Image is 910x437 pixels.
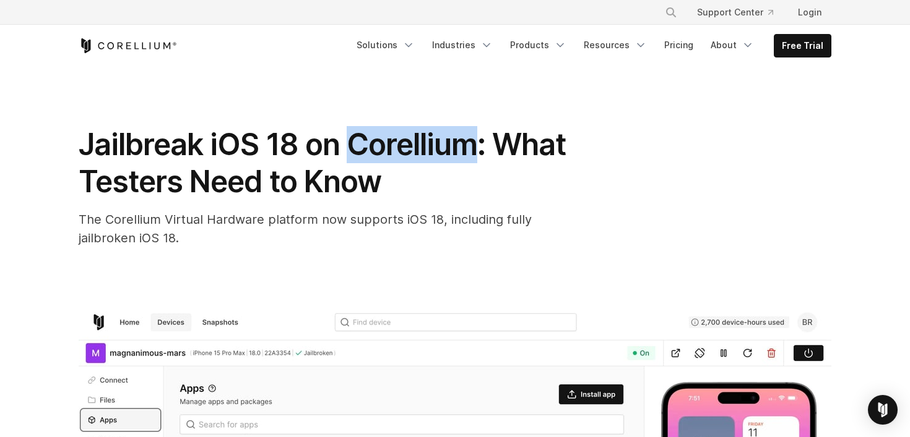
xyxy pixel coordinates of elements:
[349,34,422,56] a: Solutions
[425,34,500,56] a: Industries
[650,1,831,23] div: Navigation Menu
[687,1,783,23] a: Support Center
[703,34,761,56] a: About
[79,212,532,245] span: The Corellium Virtual Hardware platform now supports iOS 18, including fully jailbroken iOS 18.
[503,34,574,56] a: Products
[660,1,682,23] button: Search
[657,34,701,56] a: Pricing
[774,35,831,57] a: Free Trial
[349,34,831,57] div: Navigation Menu
[868,395,898,425] div: Open Intercom Messenger
[79,38,177,53] a: Corellium Home
[79,126,566,200] span: Jailbreak iOS 18 on Corellium: What Testers Need to Know
[576,34,654,56] a: Resources
[788,1,831,23] a: Login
